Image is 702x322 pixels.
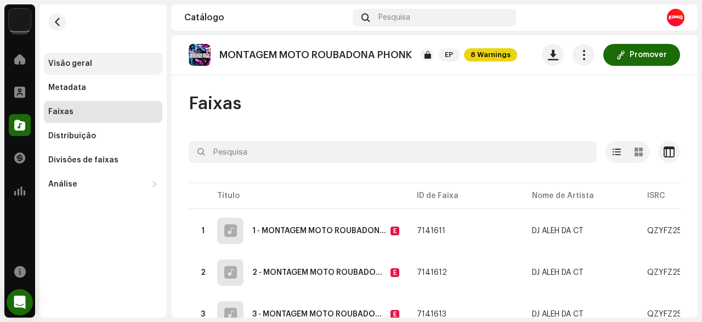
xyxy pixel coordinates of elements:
[417,269,447,276] span: 7141612
[532,227,630,235] span: DJ ALEH DA CT
[417,310,446,318] span: 7141613
[378,13,410,22] span: Pesquisa
[7,289,33,315] div: Open Intercom Messenger
[667,9,684,26] img: 8fb971d6-3687-4dbb-a442-89b6bb5f9ce7
[532,310,584,318] div: DJ ALEH DA CT
[48,156,118,165] div: Divisões de faixas
[390,227,399,235] div: E
[252,227,386,235] div: 1 - MONTAGEM MOTO ROUBADONA PHONK
[219,49,412,61] p: MONTAGEM MOTO ROUBADONA PHONK
[48,108,73,116] div: Faixas
[390,310,399,319] div: E
[48,59,92,68] div: Visão geral
[417,227,445,235] span: 7141611
[44,53,162,75] re-m-nav-item: Visão geral
[252,310,386,318] div: 3 - MONTAGEM MOTO ROUBADONA PHONK SUPER SLOWED
[603,44,680,66] button: Promover
[48,180,77,189] div: Análise
[48,132,96,140] div: Distribuição
[438,48,460,61] span: EP
[44,173,162,195] re-m-nav-dropdown: Análise
[44,149,162,171] re-m-nav-item: Divisões de faixas
[9,9,31,31] img: 730b9dfe-18b5-4111-b483-f30b0c182d82
[44,125,162,147] re-m-nav-item: Distribuição
[532,227,584,235] div: DJ ALEH DA CT
[532,269,630,276] span: DJ ALEH DA CT
[390,268,399,277] div: E
[532,310,630,318] span: DJ ALEH DA CT
[532,269,584,276] div: DJ ALEH DA CT
[189,141,597,163] input: Pesquisa
[189,93,241,115] span: Faixas
[48,83,86,92] div: Metadata
[44,101,162,123] re-m-nav-item: Faixas
[630,44,667,66] span: Promover
[184,13,348,22] div: Catálogo
[252,269,386,276] div: 2 - MONTAGEM MOTO ROUBADONA PHONK SLOWED
[464,48,517,61] span: 8 Warnings
[189,44,211,66] img: 875e17db-a5e9-4ba2-ae21-b6f1629cb982
[44,77,162,99] re-m-nav-item: Metadata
